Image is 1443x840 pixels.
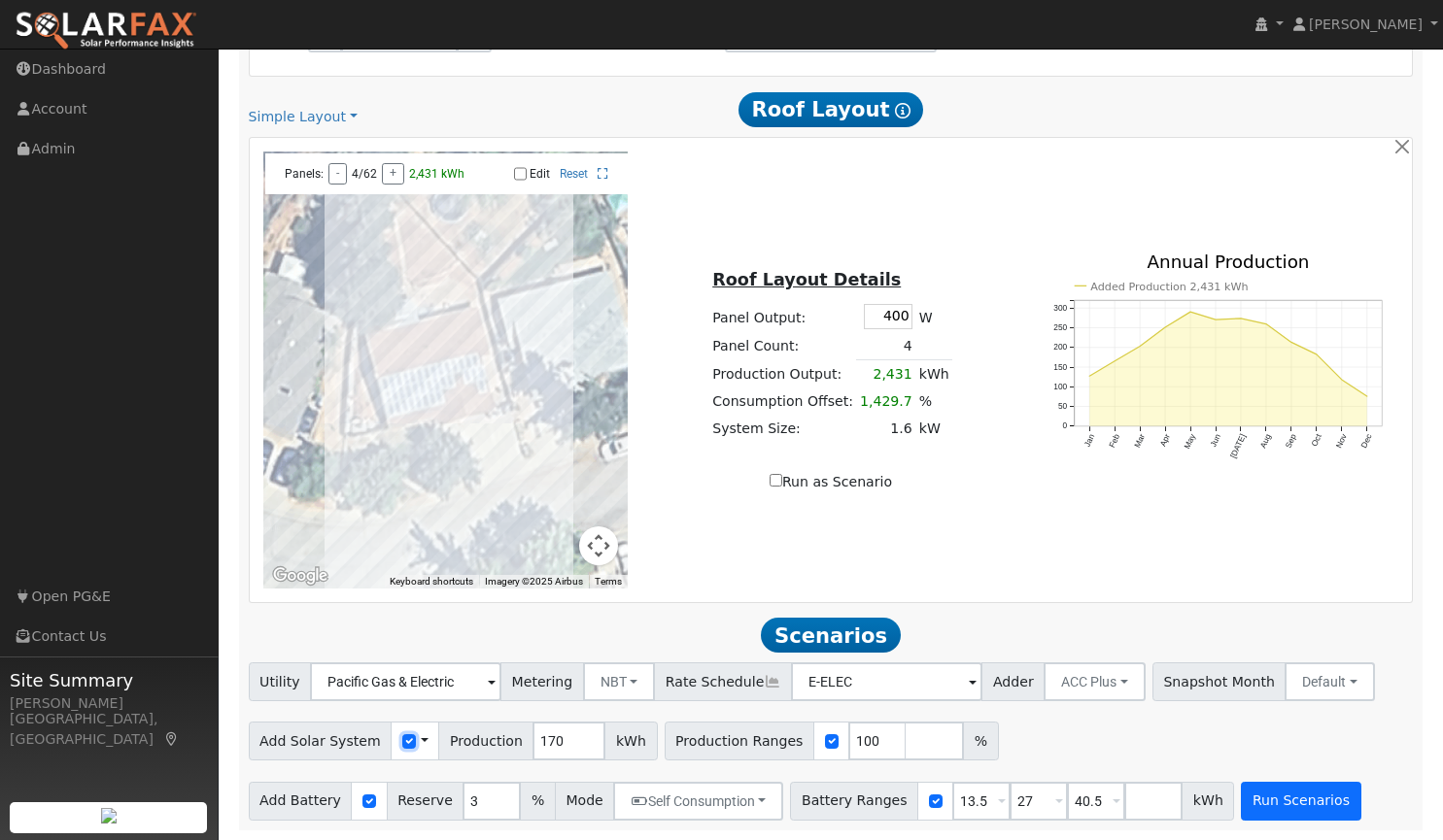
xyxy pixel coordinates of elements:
circle: onclick="" [1214,319,1217,321]
span: 4/62 [352,167,377,181]
span: Scenarios [761,618,900,653]
td: 4 [856,332,915,360]
circle: onclick="" [1113,360,1116,363]
button: Run Scenarios [1241,782,1360,821]
input: Run as Scenario [770,474,782,487]
text: Jun [1208,432,1222,449]
span: Adder [981,662,1045,701]
span: Production Ranges [665,722,814,760]
button: Self Consumption [613,782,783,821]
circle: onclick="" [1163,326,1166,329]
span: Site Summary [10,667,208,693]
text: 300 [1053,303,1067,313]
button: Default [1285,662,1375,701]
circle: onclick="" [1289,341,1292,344]
span: Panels: [285,167,324,181]
button: ACC Plus [1044,662,1146,701]
text: Annual Production [1148,252,1310,272]
circle: onclick="" [1188,311,1191,314]
a: Map [163,731,181,747]
img: SolarFax [15,11,197,51]
a: Terms [595,576,622,587]
circle: onclick="" [1340,379,1343,382]
span: Battery Ranges [790,782,918,821]
i: Show Help [895,103,910,118]
td: kW [915,416,952,443]
a: Reset [560,167,588,181]
td: kWh [915,360,952,388]
div: [GEOGRAPHIC_DATA], [GEOGRAPHIC_DATA] [10,709,208,750]
text: Nov [1334,432,1350,450]
button: NBT [583,662,656,701]
text: Dec [1359,433,1374,451]
circle: onclick="" [1315,353,1318,356]
circle: onclick="" [1365,395,1368,398]
span: kWh [1182,782,1234,821]
span: Utility [249,662,312,701]
text: Jan [1082,432,1096,449]
text: Sep [1284,432,1298,450]
a: Full Screen [598,167,608,181]
span: % [520,782,555,821]
text: Added Production 2,431 kWh [1090,281,1249,293]
span: Production [438,722,533,760]
button: Keyboard shortcuts [390,575,473,588]
circle: onclick="" [1138,345,1141,348]
text: 50 [1058,402,1068,412]
td: Consumption Offset: [709,387,857,415]
span: Roof Layout [739,92,924,127]
div: [PERSON_NAME] [10,693,208,714]
td: Panel Count: [709,332,857,360]
td: 1.6 [856,416,915,443]
span: Snapshot Month [1152,662,1287,701]
text: Apr [1158,432,1173,448]
span: Metering [500,662,584,701]
input: Select a Utility [310,662,501,701]
span: Add Solar System [249,722,393,760]
button: + [382,163,404,185]
span: % [963,722,998,760]
u: Roof Layout Details [712,270,901,289]
img: Google [268,563,332,588]
span: 2,431 kWh [409,167,464,181]
text: 150 [1053,362,1067,372]
label: Run as Scenario [770,472,892,492]
text: Mar [1132,432,1147,449]
span: [PERSON_NAME] [1309,17,1423,32]
circle: onclick="" [1087,375,1090,378]
text: Oct [1309,432,1323,449]
span: Reserve [387,782,464,821]
text: May [1182,432,1197,451]
td: 2,431 [856,360,915,388]
td: 1,429.7 [856,387,915,415]
td: % [915,387,952,415]
td: Panel Output: [709,301,857,332]
input: Select a Rate Schedule [791,662,982,701]
circle: onclick="" [1239,318,1242,320]
button: - [328,163,347,185]
img: retrieve [101,808,117,823]
span: Mode [555,782,614,821]
span: Rate Schedule [654,662,792,701]
text: [DATE] [1228,433,1248,460]
circle: onclick="" [1264,322,1267,325]
text: 250 [1053,323,1067,333]
a: Open this area in Google Maps (opens a new window) [268,563,332,588]
td: W [915,301,952,332]
button: Map camera controls [579,526,618,565]
span: Imagery ©2025 Airbus [485,576,583,587]
td: Production Output: [709,360,857,388]
text: 200 [1053,343,1067,353]
span: Add Battery [249,782,353,821]
label: Edit [530,167,550,181]
text: Aug [1258,432,1273,450]
text: 0 [1062,421,1067,431]
a: Simple Layout [249,107,358,127]
td: System Size: [709,416,857,443]
text: Feb [1107,432,1121,450]
text: 100 [1053,382,1067,391]
span: kWh [604,722,657,760]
